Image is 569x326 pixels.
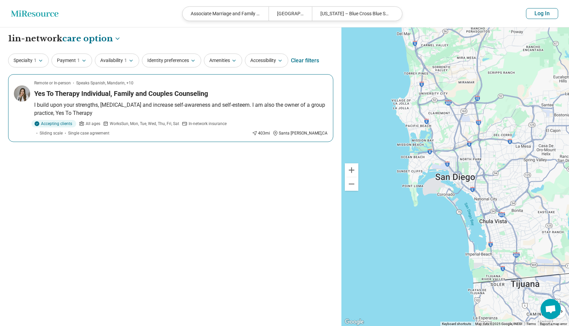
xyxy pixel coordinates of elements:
div: [GEOGRAPHIC_DATA], [GEOGRAPHIC_DATA] [269,7,312,21]
div: Open chat [541,299,561,319]
span: In-network insurance [189,121,227,127]
p: I build upon your strengths, [MEDICAL_DATA] and increase self-awareness and self-esteem. I am als... [34,101,328,117]
h1: 1 in-network [8,33,121,44]
div: Santa [PERSON_NAME] , CA [273,130,328,136]
span: 1 [34,57,37,64]
button: Zoom in [345,163,358,177]
button: Payment1 [51,54,92,67]
div: 403 mi [252,130,270,136]
div: Associate Marriage and Family Therapist [183,7,269,21]
button: Zoom out [345,177,358,191]
button: Identity preferences [142,54,201,67]
span: care option [62,33,113,44]
span: Works Sun, Mon, Tue, Wed, Thu, Fri, Sat [110,121,179,127]
h3: Yes To Therapy Individual, Family and Couples Counseling [34,89,208,98]
span: 1 [124,57,127,64]
button: Specialty1 [8,54,49,67]
a: Terms (opens in new tab) [526,322,536,326]
span: Speaks Spanish, Mandarin, +10 [76,80,133,86]
span: Map data ©2025 Google, INEGI [475,322,522,326]
button: Accessibility [245,54,288,67]
div: Clear filters [291,53,319,69]
button: Amenities [204,54,242,67]
button: Log In [526,8,558,19]
button: Care options [62,33,121,44]
span: Single case agreement [68,130,109,136]
div: [US_STATE] – Blue Cross Blue Shield [312,7,398,21]
div: Accepting clients [31,120,76,127]
button: Availability1 [95,54,139,67]
span: All ages [86,121,100,127]
span: 1 [77,57,80,64]
span: Sliding scale [40,130,63,136]
a: Report a map error [540,322,567,326]
p: Remote or In-person [34,80,71,86]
